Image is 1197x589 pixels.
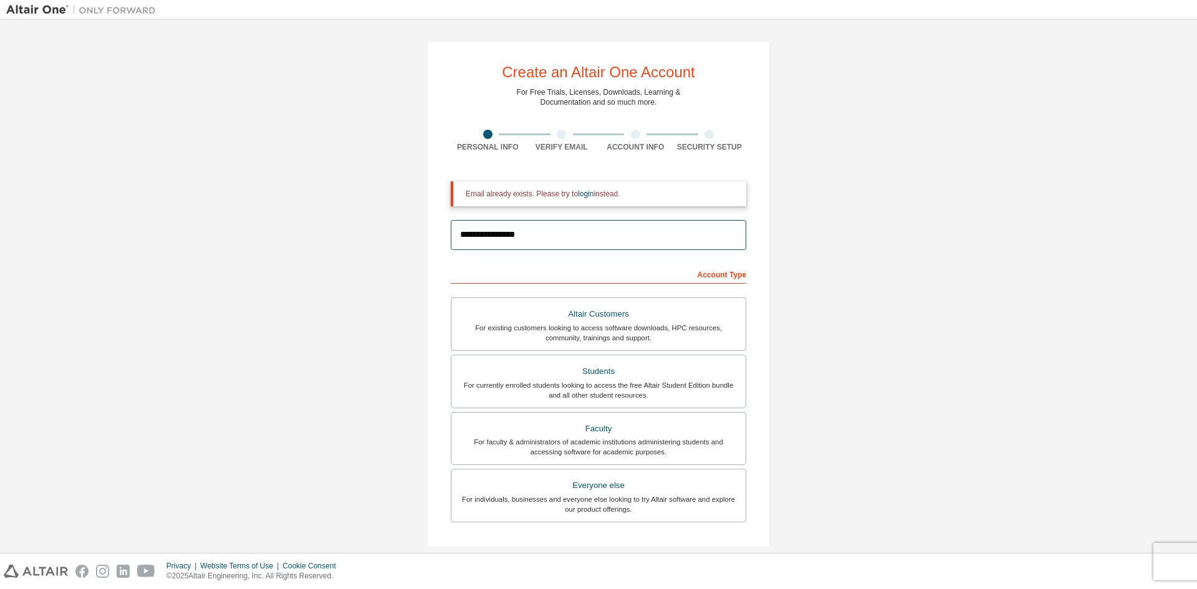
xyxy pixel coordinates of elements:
div: Privacy [166,561,200,571]
p: © 2025 Altair Engineering, Inc. All Rights Reserved. [166,571,344,582]
img: Altair One [6,4,162,16]
div: For Free Trials, Licenses, Downloads, Learning & Documentation and so much more. [517,87,681,107]
div: Everyone else [459,477,738,494]
div: Account Info [598,142,673,152]
img: facebook.svg [75,565,89,578]
img: linkedin.svg [117,565,130,578]
img: youtube.svg [137,565,155,578]
div: Altair Customers [459,305,738,323]
div: For individuals, businesses and everyone else looking to try Altair software and explore our prod... [459,494,738,514]
div: Personal Info [451,142,525,152]
div: Security Setup [673,142,747,152]
div: For currently enrolled students looking to access the free Altair Student Edition bundle and all ... [459,380,738,400]
a: login [578,189,594,198]
div: For faculty & administrators of academic institutions administering students and accessing softwa... [459,437,738,457]
img: instagram.svg [96,565,109,578]
img: altair_logo.svg [4,565,68,578]
div: Verify Email [525,142,599,152]
div: Website Terms of Use [200,561,282,571]
div: Cookie Consent [282,561,343,571]
div: Your Profile [451,541,746,561]
div: Create an Altair One Account [502,65,695,80]
div: Account Type [451,264,746,284]
div: Faculty [459,420,738,438]
div: Students [459,363,738,380]
div: For existing customers looking to access software downloads, HPC resources, community, trainings ... [459,323,738,343]
div: Email already exists. Please try to instead. [466,189,736,199]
